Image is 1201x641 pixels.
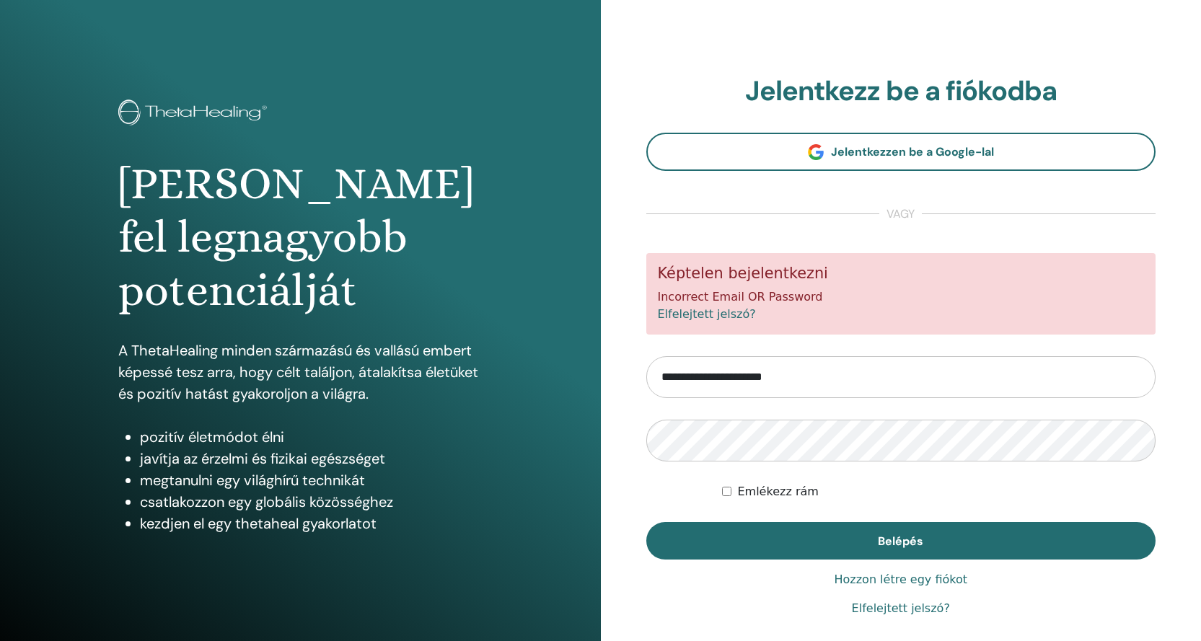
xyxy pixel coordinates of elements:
a: Jelentkezzen be a Google-lal [646,133,1156,171]
div: Incorrect Email OR Password [646,253,1156,335]
li: csatlakozzon egy globális közösséghez [140,491,483,513]
label: Emlékezz rám [737,483,818,500]
h1: [PERSON_NAME] fel legnagyobb potenciálját [118,157,483,318]
li: kezdjen el egy thetaheal gyakorlatot [140,513,483,534]
a: Elfelejtett jelszó? [852,600,950,617]
h2: Jelentkezz be a fiókodba [646,75,1156,108]
h5: Képtelen bejelentkezni [658,265,1145,283]
li: javítja az érzelmi és fizikai egészséget [140,448,483,469]
button: Belépés [646,522,1156,560]
a: Hozzon létre egy fiókot [834,571,967,588]
span: vagy [879,205,922,223]
p: A ThetaHealing minden származású és vallású embert képessé tesz arra, hogy célt találjon, átalakí... [118,340,483,405]
span: Belépés [878,534,923,549]
span: Jelentkezzen be a Google-lal [831,144,994,159]
div: Keep me authenticated indefinitely or until I manually logout [722,483,1156,500]
li: megtanulni egy világhírű technikát [140,469,483,491]
li: pozitív életmódot élni [140,426,483,448]
a: Elfelejtett jelszó? [658,307,756,321]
